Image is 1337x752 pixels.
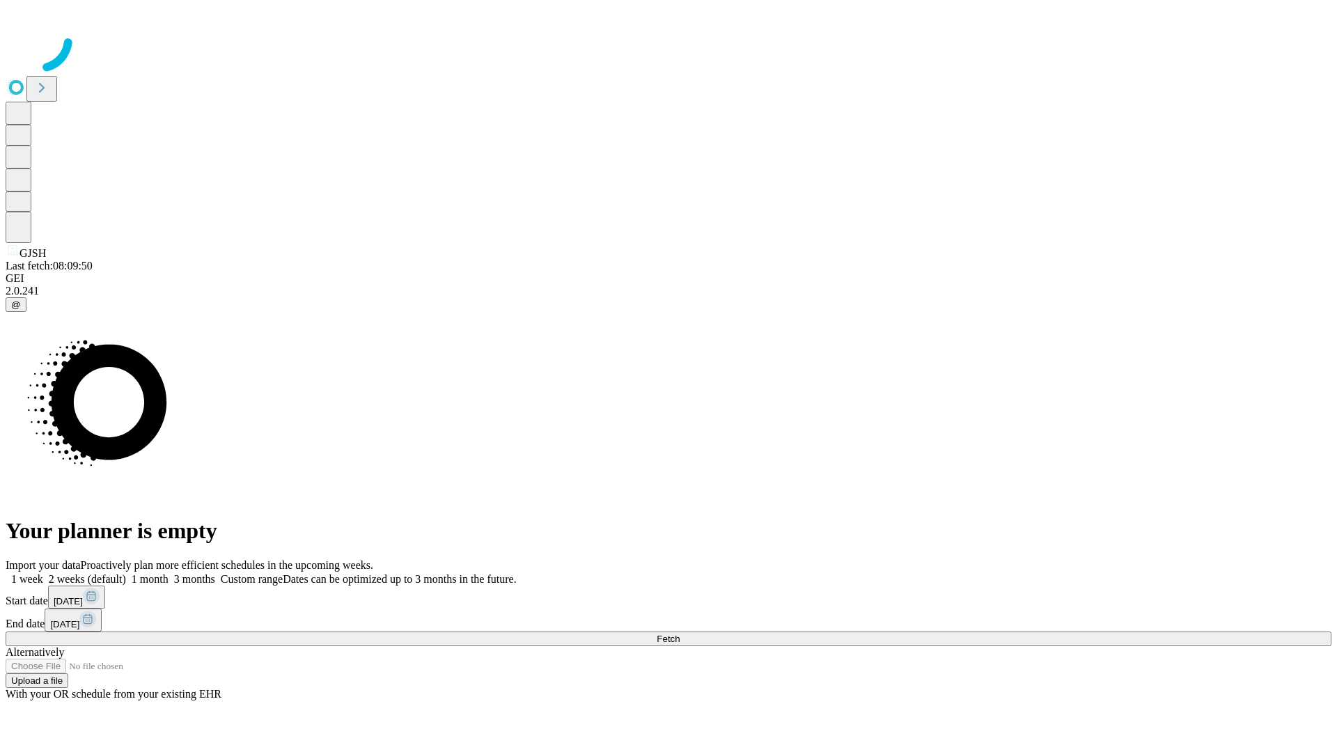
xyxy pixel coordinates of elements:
[6,586,1331,609] div: Start date
[48,586,105,609] button: [DATE]
[132,573,169,585] span: 1 month
[221,573,283,585] span: Custom range
[6,518,1331,544] h1: Your planner is empty
[11,573,43,585] span: 1 week
[50,619,79,629] span: [DATE]
[6,297,26,312] button: @
[657,634,680,644] span: Fetch
[6,285,1331,297] div: 2.0.241
[49,573,126,585] span: 2 weeks (default)
[54,596,83,606] span: [DATE]
[6,272,1331,285] div: GEI
[45,609,102,632] button: [DATE]
[6,688,221,700] span: With your OR schedule from your existing EHR
[6,609,1331,632] div: End date
[6,646,64,658] span: Alternatively
[6,673,68,688] button: Upload a file
[283,573,516,585] span: Dates can be optimized up to 3 months in the future.
[6,632,1331,646] button: Fetch
[174,573,215,585] span: 3 months
[6,559,81,571] span: Import your data
[81,559,373,571] span: Proactively plan more efficient schedules in the upcoming weeks.
[6,260,93,272] span: Last fetch: 08:09:50
[19,247,46,259] span: GJSH
[11,299,21,310] span: @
